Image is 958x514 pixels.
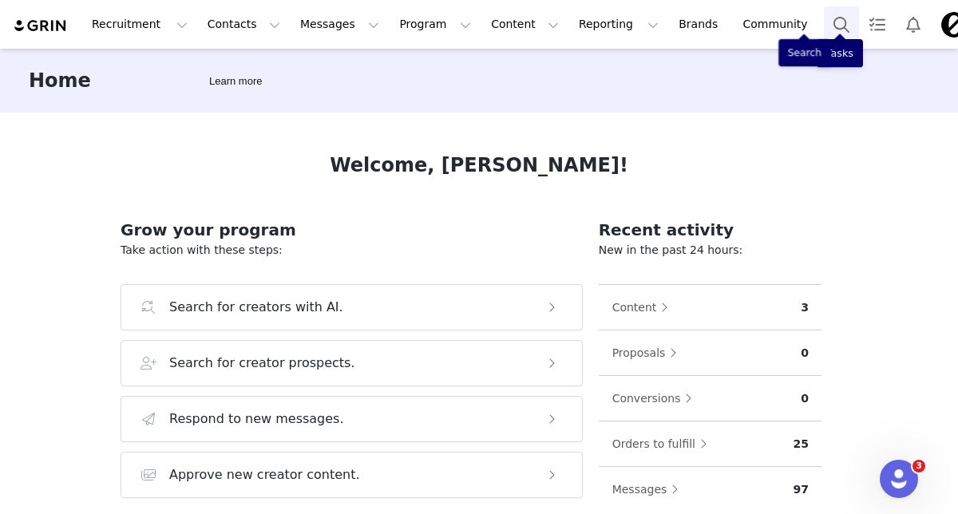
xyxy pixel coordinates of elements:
[612,295,677,320] button: Content
[169,298,343,317] h3: Search for creators with AI.
[169,465,360,484] h3: Approve new creator content.
[599,242,821,259] p: New in the past 24 hours:
[291,6,389,42] button: Messages
[121,218,583,242] h2: Grow your program
[612,385,701,411] button: Conversions
[912,460,925,472] span: 3
[121,340,583,386] button: Search for creator prospects.
[82,6,197,42] button: Recruitment
[121,452,583,498] button: Approve new creator content.
[612,340,686,366] button: Proposals
[121,396,583,442] button: Respond to new messages.
[880,460,918,498] iframe: Intercom live chat
[612,476,687,502] button: Messages
[29,66,91,95] h3: Home
[330,151,628,180] h1: Welcome, [PERSON_NAME]!
[13,18,69,34] img: grin logo
[481,6,568,42] button: Content
[169,354,355,373] h3: Search for creator prospects.
[169,409,344,429] h3: Respond to new messages.
[860,6,895,42] a: Tasks
[824,6,859,42] button: Search
[206,73,265,89] div: Tooltip anchor
[612,431,715,457] button: Orders to fulfill
[669,6,732,42] a: Brands
[794,481,809,498] p: 97
[198,6,290,42] button: Contacts
[801,299,809,316] p: 3
[794,436,809,453] p: 25
[121,284,583,330] button: Search for creators with AI.
[599,218,821,242] h2: Recent activity
[801,345,809,362] p: 0
[569,6,668,42] button: Reporting
[121,242,583,259] p: Take action with these steps:
[801,390,809,407] p: 0
[390,6,481,42] button: Program
[896,6,931,42] button: Notifications
[734,6,825,42] a: Community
